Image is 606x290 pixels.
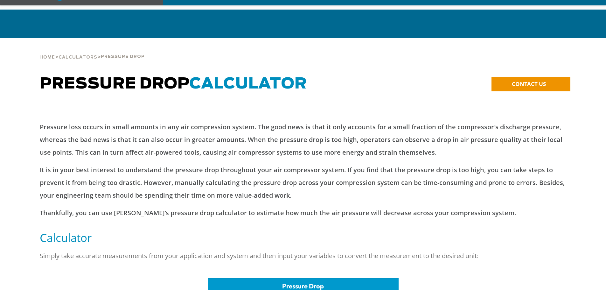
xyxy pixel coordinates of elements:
span: Pressure Drop [40,76,307,92]
a: Home [39,54,55,60]
a: CONTACT US [491,77,570,91]
p: Simply take accurate measurements from your application and system and then input your variables ... [40,250,567,262]
a: Calculators [59,54,97,60]
h5: Calculator [40,230,567,245]
p: Pressure loss occurs in small amounts in any air compression system. The good news is that it onl... [40,121,567,159]
span: CALCULATOR [190,76,307,92]
span: CONTACT US [512,80,546,88]
div: > > [39,38,145,62]
p: Thankfully, you can use [PERSON_NAME]’s pressure drop calculator to estimate how much the air pre... [40,207,567,219]
span: Pressure Drop [101,55,145,59]
span: Calculators [59,55,97,60]
span: Pressure Drop [282,282,324,290]
span: Home [39,55,55,60]
p: It is in your best interest to understand the pressure drop throughout your air compressor system... [40,164,567,202]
